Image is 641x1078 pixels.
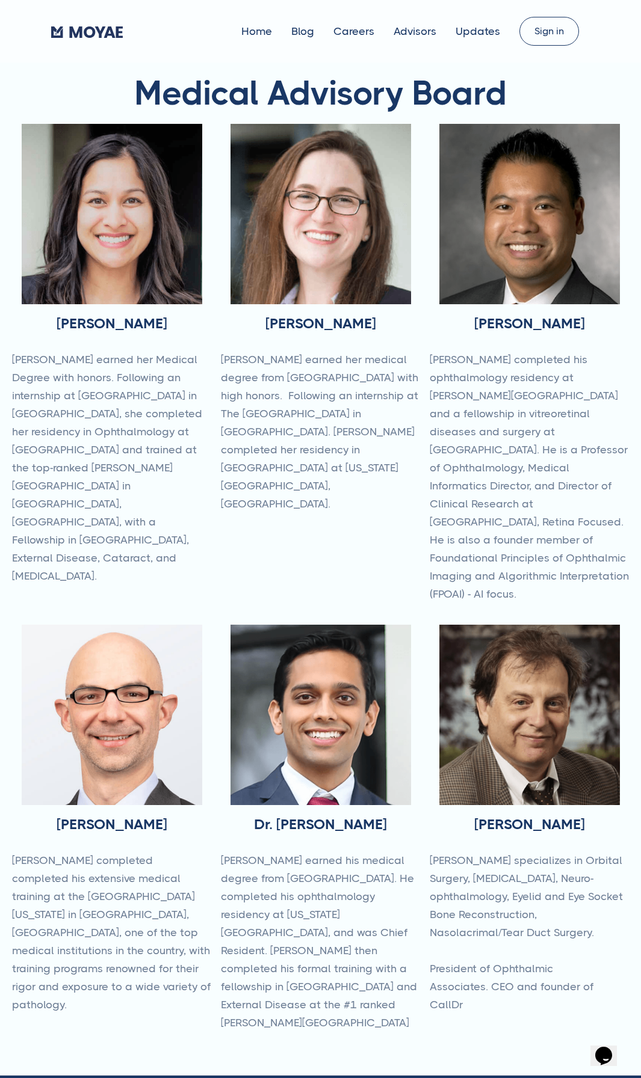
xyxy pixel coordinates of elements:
[221,851,420,1032] p: [PERSON_NAME] earned his medical degree from [GEOGRAPHIC_DATA]. He completed his ophthalmology re...
[394,25,436,37] a: Advisors
[12,75,629,112] h1: Medical Advisory Board
[590,1030,629,1066] iframe: chat widget
[12,351,211,585] p: [PERSON_NAME] earned her Medical Degree with honors. Following an internship at [GEOGRAPHIC_DATA]...
[254,815,387,835] h3: Dr. [PERSON_NAME]
[12,851,211,1014] p: [PERSON_NAME] completed completed his extensive medical training at the [GEOGRAPHIC_DATA][US_STAT...
[57,314,167,334] h3: [PERSON_NAME]
[221,351,420,513] p: [PERSON_NAME] earned her medical degree from [GEOGRAPHIC_DATA] with high honors. Following an int...
[57,815,167,835] h3: [PERSON_NAME]
[474,314,585,334] h3: [PERSON_NAME]
[430,851,629,1014] p: [PERSON_NAME] specializes in Orbital Surgery, [MEDICAL_DATA], Neuro-ophthalmology, Eyelid and Eye...
[265,314,376,334] h3: [PERSON_NAME]
[51,26,123,38] img: Moyae Logo
[333,25,374,37] a: Careers
[51,22,123,40] a: home
[430,351,629,603] p: [PERSON_NAME] completed his ophthalmology residency at [PERSON_NAME][GEOGRAPHIC_DATA] and a fello...
[456,25,500,37] a: Updates
[241,25,272,37] a: Home
[519,17,579,46] a: Sign in
[474,815,585,835] h3: [PERSON_NAME]
[291,25,314,37] a: Blog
